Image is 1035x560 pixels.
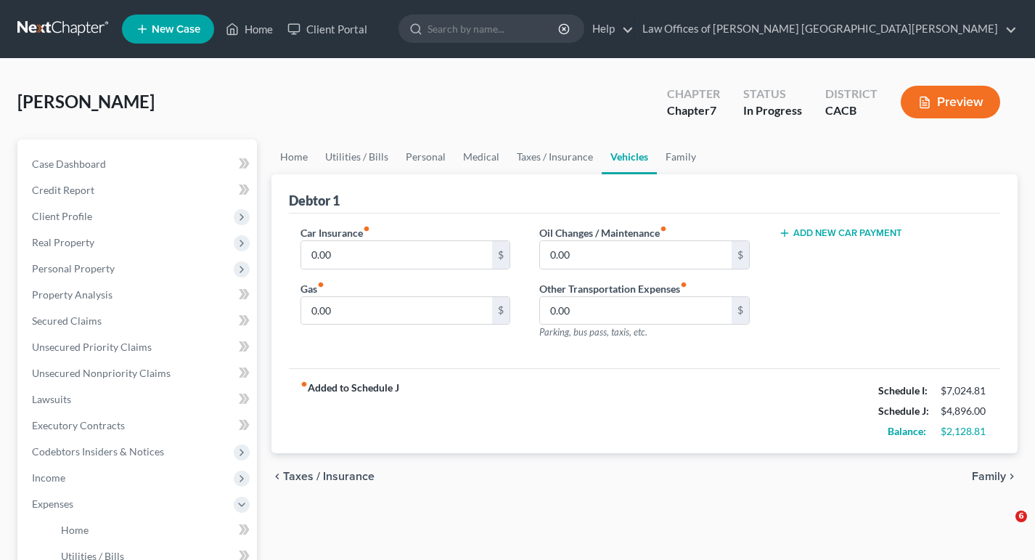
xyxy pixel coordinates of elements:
span: Expenses [32,498,73,510]
label: Car Insurance [300,225,370,240]
div: $4,896.00 [941,404,989,418]
div: In Progress [743,102,802,119]
i: chevron_right [1006,471,1018,482]
span: Codebtors Insiders & Notices [32,445,164,458]
a: Home [218,16,280,42]
a: Credit Report [20,177,257,203]
a: Vehicles [602,139,657,174]
button: Family chevron_right [972,471,1018,482]
a: Unsecured Priority Claims [20,334,257,360]
i: fiber_manual_record [680,281,687,288]
i: fiber_manual_record [660,225,667,232]
span: Unsecured Priority Claims [32,341,152,353]
a: Lawsuits [20,386,257,413]
span: 7 [710,103,716,117]
span: [PERSON_NAME] [17,91,155,112]
button: chevron_left Taxes / Insurance [271,471,375,482]
input: -- [540,241,732,269]
button: Add New Car Payment [779,227,902,239]
label: Other Transportation Expenses [539,281,687,296]
a: Help [585,16,634,42]
label: Oil Changes / Maintenance [539,225,667,240]
div: Chapter [667,102,720,119]
span: Family [972,471,1006,482]
div: Chapter [667,86,720,102]
i: fiber_manual_record [363,225,370,232]
span: New Case [152,24,200,35]
span: Personal Property [32,262,115,275]
span: Taxes / Insurance [283,471,375,482]
span: 6 [1015,511,1027,522]
input: -- [301,297,493,325]
span: Credit Report [32,184,94,196]
span: Secured Claims [32,315,102,327]
input: Search by name... [427,15,560,42]
strong: Added to Schedule J [300,381,399,442]
div: Status [743,86,802,102]
a: Law Offices of [PERSON_NAME] [GEOGRAPHIC_DATA][PERSON_NAME] [635,16,1017,42]
div: District [825,86,877,102]
span: Parking, bus pass, taxis, etc. [539,326,647,338]
a: Taxes / Insurance [508,139,602,174]
div: $ [732,297,749,325]
a: Family [657,139,705,174]
span: Case Dashboard [32,158,106,170]
i: fiber_manual_record [300,381,308,388]
div: $7,024.81 [941,384,989,398]
div: CACB [825,102,877,119]
strong: Schedule J: [878,405,929,417]
a: Personal [397,139,454,174]
a: Home [271,139,316,174]
input: -- [301,241,493,269]
i: fiber_manual_record [317,281,324,288]
iframe: Intercom live chat [986,511,1020,545]
span: Client Profile [32,210,92,222]
div: $ [492,297,510,325]
div: $ [492,241,510,269]
strong: Balance: [888,425,926,437]
i: chevron_left [271,471,283,482]
button: Preview [901,86,1000,118]
a: Unsecured Nonpriority Claims [20,360,257,386]
span: Home [61,524,89,536]
strong: Schedule I: [878,384,928,397]
span: Lawsuits [32,393,71,405]
a: Home [49,517,257,543]
a: Client Portal [280,16,375,42]
a: Medical [454,139,508,174]
label: Gas [300,281,324,296]
div: Debtor 1 [289,192,340,209]
span: Unsecured Nonpriority Claims [32,367,171,379]
a: Utilities / Bills [316,139,397,174]
span: Real Property [32,236,94,248]
div: $2,128.81 [941,424,989,439]
span: Property Analysis [32,288,112,301]
input: -- [540,297,732,325]
a: Secured Claims [20,308,257,334]
span: Executory Contracts [32,419,125,431]
a: Executory Contracts [20,413,257,439]
span: Income [32,471,65,484]
div: $ [732,241,749,269]
a: Case Dashboard [20,151,257,177]
a: Property Analysis [20,282,257,308]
